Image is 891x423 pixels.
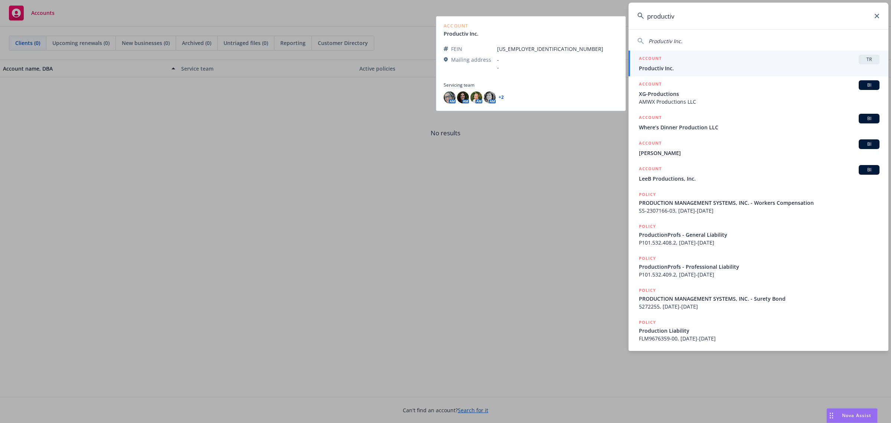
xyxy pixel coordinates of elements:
span: P101.532.409.2, [DATE]-[DATE] [639,271,879,278]
span: 5272255, [DATE]-[DATE] [639,303,879,310]
h5: POLICY [639,319,656,326]
span: BI [862,82,877,88]
span: ProductionProfs - General Liability [639,231,879,239]
a: ACCOUNTBIWhere’s Dinner Production LLC [629,110,888,135]
span: FLM9676359-00, [DATE]-[DATE] [639,335,879,342]
span: BI [862,167,877,173]
span: PRODUCTION MANAGEMENT SYSTEMS, INC. - Workers Compensation [639,199,879,207]
span: LeeB Productions, Inc. [639,175,879,183]
h5: ACCOUNT [639,80,662,89]
a: ACCOUNTBIXG-ProductionsAMWX Productions LLC [629,76,888,110]
a: POLICYProductionProfs - Professional LiabilityP101.532.409.2, [DATE]-[DATE] [629,251,888,282]
span: ProductionProfs - Professional Liability [639,263,879,271]
span: PRODUCTION MANAGEMENT SYSTEMS, INC. - Surety Bond [639,295,879,303]
h5: ACCOUNT [639,165,662,174]
span: SS-2307166-03, [DATE]-[DATE] [639,207,879,214]
h5: ACCOUNT [639,55,662,64]
a: ACCOUNTBI[PERSON_NAME] [629,135,888,161]
span: AMWX Productions LLC [639,98,879,106]
h5: ACCOUNT [639,114,662,123]
span: TR [862,56,877,63]
span: P101.532.408.2, [DATE]-[DATE] [639,239,879,246]
span: BI [862,115,877,122]
span: BI [862,141,877,148]
span: [PERSON_NAME] [639,149,879,157]
h5: POLICY [639,255,656,262]
span: Nova Assist [842,412,871,419]
span: Production Liability [639,327,879,335]
h5: POLICY [639,223,656,230]
h5: POLICY [639,191,656,198]
span: Productiv Inc. [649,38,682,45]
span: Productiv Inc. [639,64,879,72]
span: XG-Productions [639,90,879,98]
a: ACCOUNTBILeeB Productions, Inc. [629,161,888,187]
input: Search... [629,3,888,29]
span: Where’s Dinner Production LLC [639,123,879,131]
a: POLICYProductionProfs - General LiabilityP101.532.408.2, [DATE]-[DATE] [629,219,888,251]
a: ACCOUNTTRProductiv Inc. [629,51,888,76]
h5: ACCOUNT [639,139,662,148]
h5: POLICY [639,287,656,294]
a: POLICYProduction LiabilityFLM9676359-00, [DATE]-[DATE] [629,314,888,346]
div: Drag to move [827,409,836,423]
a: POLICYPRODUCTION MANAGEMENT SYSTEMS, INC. - Workers CompensationSS-2307166-03, [DATE]-[DATE] [629,187,888,219]
button: Nova Assist [826,408,878,423]
a: POLICYPRODUCTION MANAGEMENT SYSTEMS, INC. - Surety Bond5272255, [DATE]-[DATE] [629,282,888,314]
